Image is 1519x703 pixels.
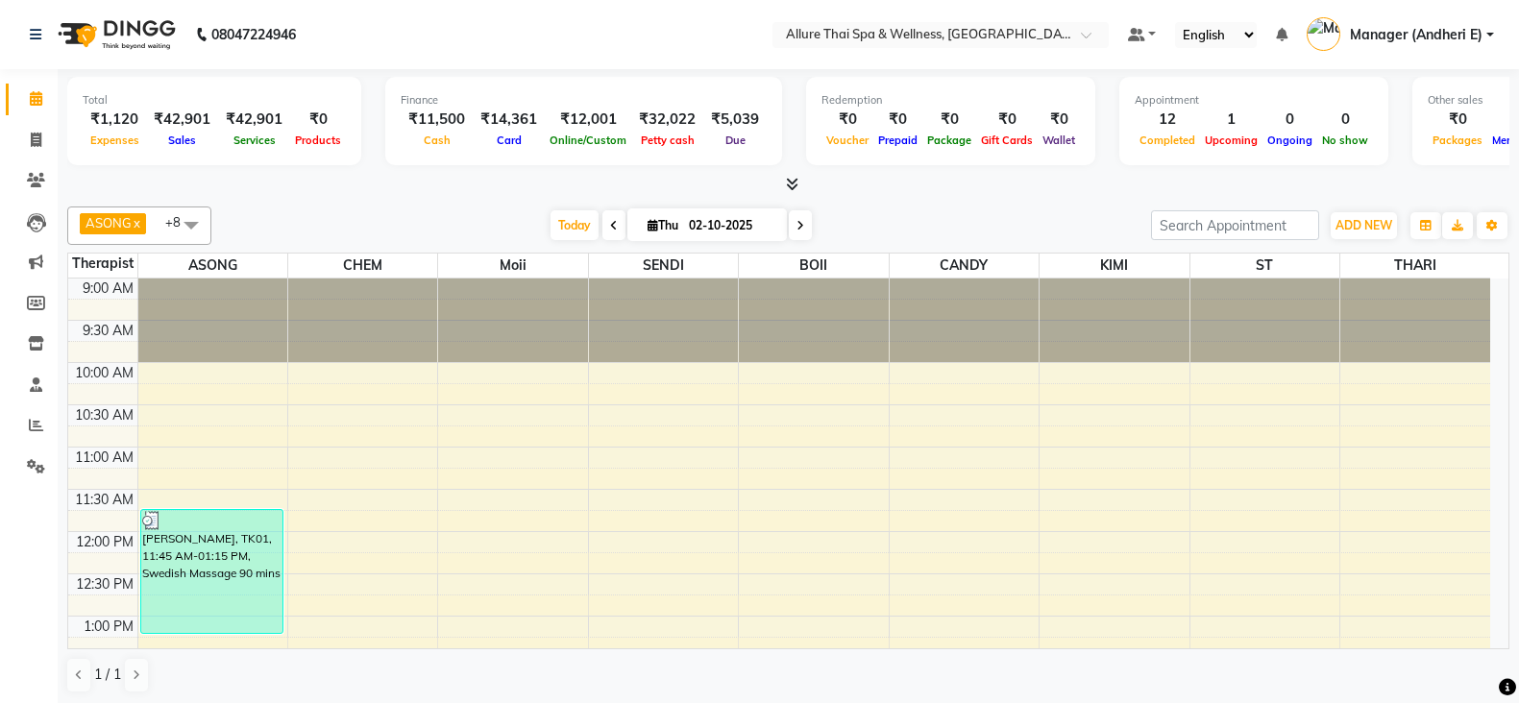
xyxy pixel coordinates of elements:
[79,321,137,341] div: 9:30 AM
[86,215,132,230] span: ASONG
[80,617,137,637] div: 1:00 PM
[419,133,455,147] span: Cash
[72,532,137,552] div: 12:00 PM
[165,214,195,230] span: +8
[229,133,281,147] span: Services
[1340,254,1490,278] span: THARI
[1038,133,1080,147] span: Wallet
[643,218,683,232] span: Thu
[146,109,218,131] div: ₹42,901
[71,448,137,468] div: 11:00 AM
[922,133,976,147] span: Package
[721,133,750,147] span: Due
[545,109,631,131] div: ₹12,001
[631,109,703,131] div: ₹32,022
[589,254,738,278] span: SENDI
[138,254,287,278] span: ASONG
[821,133,873,147] span: Voucher
[976,109,1038,131] div: ₹0
[1135,133,1200,147] span: Completed
[821,92,1080,109] div: Redemption
[890,254,1039,278] span: CANDY
[94,665,121,685] span: 1 / 1
[873,133,922,147] span: Prepaid
[71,490,137,510] div: 11:30 AM
[438,254,587,278] span: Moii
[1200,133,1262,147] span: Upcoming
[211,8,296,61] b: 08047224946
[873,109,922,131] div: ₹0
[1200,109,1262,131] div: 1
[1331,212,1397,239] button: ADD NEW
[492,133,527,147] span: Card
[1190,254,1339,278] span: ST
[1151,210,1319,240] input: Search Appointment
[1262,109,1317,131] div: 0
[132,215,140,230] a: x
[68,254,137,274] div: Therapist
[636,133,699,147] span: Petty cash
[1317,133,1373,147] span: No show
[1350,25,1482,45] span: Manager (Andheri E)
[288,254,437,278] span: CHEM
[141,510,283,633] div: [PERSON_NAME], TK01, 11:45 AM-01:15 PM, Swedish Massage 90 mins
[72,574,137,594] div: 12:30 PM
[683,211,779,240] input: 2025-10-02
[1262,133,1317,147] span: Ongoing
[218,109,290,131] div: ₹42,901
[922,109,976,131] div: ₹0
[1428,109,1487,131] div: ₹0
[703,109,767,131] div: ₹5,039
[86,133,144,147] span: Expenses
[1135,92,1373,109] div: Appointment
[821,109,873,131] div: ₹0
[976,133,1038,147] span: Gift Cards
[1040,254,1188,278] span: KIMI
[545,133,631,147] span: Online/Custom
[739,254,888,278] span: BOII
[1335,218,1392,232] span: ADD NEW
[401,109,473,131] div: ₹11,500
[71,405,137,425] div: 10:30 AM
[49,8,181,61] img: logo
[83,92,346,109] div: Total
[71,363,137,383] div: 10:00 AM
[79,279,137,299] div: 9:00 AM
[163,133,201,147] span: Sales
[83,109,146,131] div: ₹1,120
[551,210,599,240] span: Today
[401,92,767,109] div: Finance
[1428,133,1487,147] span: Packages
[290,133,346,147] span: Products
[290,109,346,131] div: ₹0
[1038,109,1080,131] div: ₹0
[1307,17,1340,51] img: Manager (Andheri E)
[1317,109,1373,131] div: 0
[1135,109,1200,131] div: 12
[473,109,545,131] div: ₹14,361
